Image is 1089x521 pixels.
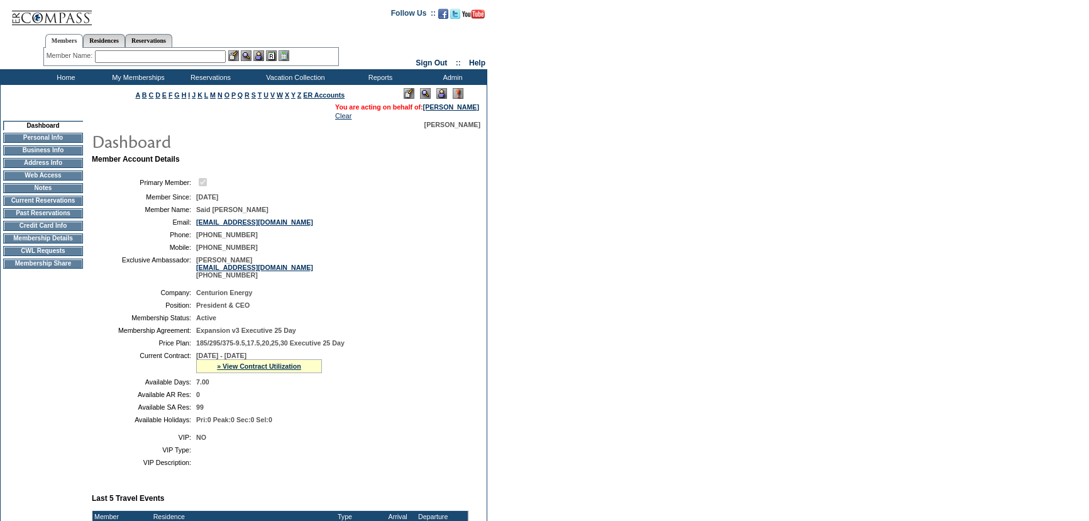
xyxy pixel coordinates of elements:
[97,176,191,188] td: Primary Member:
[3,196,83,206] td: Current Reservations
[3,246,83,256] td: CWL Requests
[196,206,268,213] span: Said [PERSON_NAME]
[423,103,479,111] a: [PERSON_NAME]
[252,91,256,99] a: S
[253,50,264,61] img: Impersonate
[456,59,461,67] span: ::
[3,158,83,168] td: Address Info
[224,91,229,99] a: O
[343,69,415,85] td: Reports
[245,91,250,99] a: R
[196,264,313,271] a: [EMAIL_ADDRESS][DOMAIN_NAME]
[3,183,83,193] td: Notes
[142,91,147,99] a: B
[97,327,191,334] td: Membership Agreement:
[3,145,83,155] td: Business Info
[291,91,296,99] a: Y
[285,91,289,99] a: X
[196,327,296,334] span: Expansion v3 Executive 25 Day
[3,121,83,130] td: Dashboard
[270,91,275,99] a: V
[210,91,216,99] a: M
[196,378,209,386] span: 7.00
[47,50,95,61] div: Member Name:
[97,289,191,296] td: Company:
[469,59,485,67] a: Help
[28,69,101,85] td: Home
[97,339,191,347] td: Price Plan:
[97,378,191,386] td: Available Days:
[453,88,463,99] img: Log Concern/Member Elevation
[258,91,262,99] a: T
[97,446,191,454] td: VIP Type:
[97,434,191,441] td: VIP:
[97,256,191,279] td: Exclusive Ambassador:
[196,244,258,251] span: [PHONE_NUMBER]
[416,59,447,67] a: Sign Out
[450,13,460,20] a: Follow us on Twitter
[162,91,167,99] a: E
[196,352,246,359] span: [DATE] - [DATE]
[335,103,479,111] span: You are acting on behalf of:
[174,91,179,99] a: G
[97,403,191,411] td: Available SA Res:
[391,8,436,23] td: Follow Us ::
[196,391,200,398] span: 0
[462,13,485,20] a: Subscribe to our YouTube Channel
[196,339,345,347] span: 185/295/375-9.5,17.5,20,25,30 Executive 25 Day
[196,289,252,296] span: Centurion Energy
[101,69,173,85] td: My Memberships
[173,69,245,85] td: Reservations
[125,34,172,47] a: Reservations
[277,91,283,99] a: W
[196,218,313,226] a: [EMAIL_ADDRESS][DOMAIN_NAME]
[303,91,345,99] a: ER Accounts
[97,193,191,201] td: Member Since:
[197,91,202,99] a: K
[3,221,83,231] td: Credit Card Info
[245,69,343,85] td: Vacation Collection
[462,9,485,19] img: Subscribe to our YouTube Channel
[438,13,448,20] a: Become our fan on Facebook
[196,256,313,279] span: [PERSON_NAME] [PHONE_NUMBER]
[97,231,191,238] td: Phone:
[241,50,252,61] img: View
[3,259,83,269] td: Membership Share
[196,231,258,238] span: [PHONE_NUMBER]
[97,244,191,251] td: Mobile:
[204,91,208,99] a: L
[3,208,83,218] td: Past Reservations
[92,494,164,503] b: Last 5 Travel Events
[91,128,343,154] img: pgTtlDashboard.gif
[97,352,191,373] td: Current Contract:
[182,91,187,99] a: H
[238,91,243,99] a: Q
[97,314,191,322] td: Membership Status:
[450,9,460,19] img: Follow us on Twitter
[297,91,302,99] a: Z
[438,9,448,19] img: Become our fan on Facebook
[192,91,196,99] a: J
[404,88,414,99] img: Edit Mode
[3,233,83,244] td: Membership Details
[196,193,218,201] span: [DATE]
[196,301,250,309] span: President & CEO
[196,403,204,411] span: 99
[169,91,173,99] a: F
[45,34,84,48] a: Members
[231,91,236,99] a: P
[97,218,191,226] td: Email:
[279,50,289,61] img: b_calculator.gif
[228,50,239,61] img: b_edit.gif
[97,301,191,309] td: Position:
[266,50,277,61] img: Reservations
[97,391,191,398] td: Available AR Res:
[92,155,180,164] b: Member Account Details
[424,121,480,128] span: [PERSON_NAME]
[148,91,153,99] a: C
[263,91,268,99] a: U
[217,362,301,370] a: » View Contract Utilization
[155,91,160,99] a: D
[420,88,431,99] img: View Mode
[136,91,140,99] a: A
